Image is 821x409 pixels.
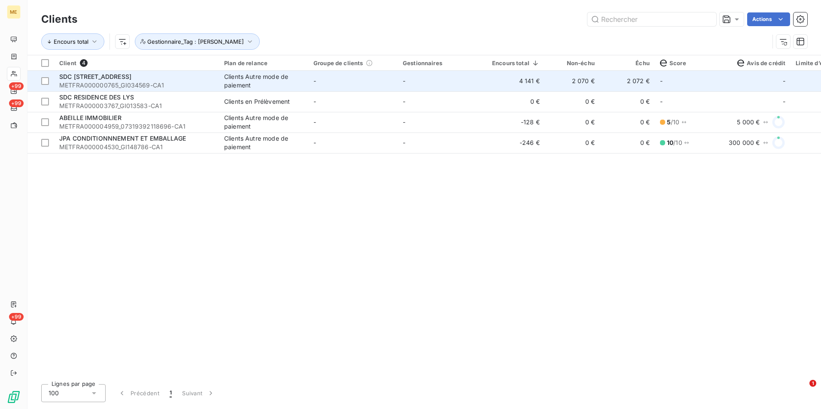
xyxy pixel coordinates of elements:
[41,12,77,27] h3: Clients
[403,139,405,146] span: -
[147,38,244,45] span: Gestionnaire_Tag : [PERSON_NAME]
[403,118,405,126] span: -
[224,97,290,106] div: Clients en Prélèvement
[54,38,88,45] span: Encours total
[487,112,545,132] td: -128 €
[41,33,104,50] button: Encours total
[492,60,540,66] div: Encours total
[655,91,724,112] td: -
[487,91,545,112] td: 0 €
[135,33,260,50] button: Gestionnaire_Tag : [PERSON_NAME]
[605,60,650,66] div: Échu
[9,313,24,321] span: +99
[177,384,220,402] button: Suivant
[313,118,316,126] span: -
[59,60,76,66] span: Client
[487,71,545,91] td: 4 141 €
[224,134,303,151] div: Clients Autre mode de paiement
[313,60,363,66] span: Groupe de clients
[667,139,673,146] span: 10
[7,390,21,404] img: Logo LeanPay
[59,102,214,110] span: METFRA000003767_GI013583-CA1
[729,138,760,147] span: 300 000 €
[9,82,24,90] span: +99
[660,60,686,66] span: Score
[724,91,791,112] td: -
[403,77,405,84] span: -
[403,60,482,66] div: Gestionnaires
[59,135,186,142] span: JPA CONDITIONNNEMENT ET EMBALLAGE
[59,122,214,131] span: METFRA000004959_07319392118696-CA1
[313,139,316,146] span: -
[600,71,655,91] td: 2 072 €
[7,5,21,19] div: ME
[9,99,24,107] span: +99
[224,60,303,66] div: Plan de relance
[80,59,88,67] span: 4
[403,98,405,105] span: -
[587,12,716,26] input: Rechercher
[809,380,816,387] span: 1
[313,77,316,84] span: -
[667,118,671,126] span: 5
[747,12,790,26] button: Actions
[600,112,655,132] td: 0 €
[59,93,134,101] span: SDC RESIDENCE DES LYS
[59,73,131,80] span: SDC [STREET_ADDRESS]
[164,384,177,402] button: 1
[667,118,680,126] span: / 10
[59,114,122,121] span: ABEILLE IMMOBILIER
[224,72,303,90] div: Clients Autre mode de paiement
[550,60,595,66] div: Non-échu
[487,132,545,153] td: -246 €
[224,114,303,131] div: Clients Autre mode de paiement
[49,389,59,397] span: 100
[59,81,214,90] span: METFRA000000765_GI034569-CA1
[600,91,655,112] td: 0 €
[170,389,172,397] span: 1
[737,118,760,126] span: 5 000 €
[667,138,682,147] span: / 10
[545,91,600,112] td: 0 €
[655,71,724,91] td: -
[545,132,600,153] td: 0 €
[600,132,655,153] td: 0 €
[545,112,600,132] td: 0 €
[792,380,812,400] iframe: Intercom live chat
[724,71,791,91] td: -
[113,384,164,402] button: Précédent
[545,71,600,91] td: 2 070 €
[59,143,214,151] span: METFRA000004530_GI148786-CA1
[737,60,785,66] span: Avis de crédit
[313,98,316,105] span: -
